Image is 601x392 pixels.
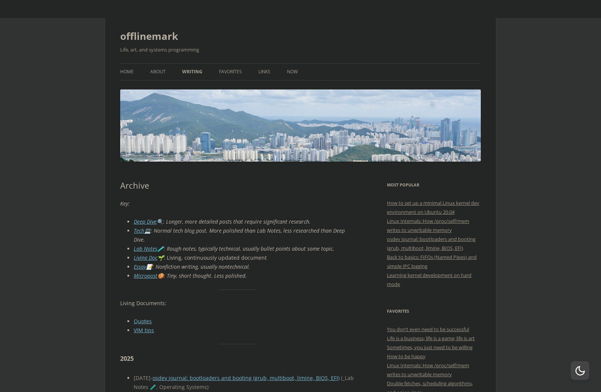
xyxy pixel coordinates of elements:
[134,254,157,261] a: Living Doc
[134,263,146,270] a: Essay
[134,217,355,226] li: 🔍: Longer, more detailed posts that require significant research.
[219,64,242,80] a: Favorites
[387,362,469,378] a: Linux Internals: How /proc/self/mem writes to unwritable memory
[134,262,355,271] li: 📝: Nonfiction writing, usually nontechnical.
[120,89,481,161] img: offlinemark
[134,271,355,280] li: 🍪: Tiny, short thought. Less polished.
[134,227,144,234] a: Tech
[134,327,154,334] a: VIM tips
[120,200,130,207] em: Key:
[134,254,164,261] em: 🌱
[341,374,343,381] span: (
[287,64,298,80] a: Now
[258,64,270,80] a: Links
[151,374,153,381] span: -
[134,218,157,225] a: Deep Dive
[120,299,355,308] p: Living Documents:
[157,245,334,252] em: 🧪: Rough notes, typically technical, usually bullet points about some topic.
[134,245,157,252] a: Lab Notes
[120,180,355,190] h1: Archive
[134,318,152,325] a: Quotes
[387,218,469,233] a: Linux Internals: How /proc/self/mem writes to unwritable memory
[387,180,481,189] h3: Most Popular
[387,326,469,333] a: You don’t even need to be successful
[120,353,355,365] h3: 2025
[134,374,354,390] span: _Lab Notes 🧪, Operating Systems
[207,383,208,390] span: )
[387,353,426,360] a: How to be happy
[134,272,157,279] a: Micropost
[134,226,355,244] li: 💻: Normal tech blog post. More polished than Lab Notes, less researched than Deep Dive.
[120,27,178,45] a: offlinemark
[150,64,166,80] a: About
[387,272,471,288] a: Learning kernel development on hard mode
[120,64,134,80] a: Home
[387,307,481,316] h3: Favorites
[387,335,475,342] a: Life is a business; life is a game; life is art
[387,344,473,351] a: Sometimes, you just need to be willing
[120,45,481,54] h2: Life, art, and systems programming
[182,64,202,80] a: Writing
[153,374,340,381] a: osdev journal: bootloaders and booting (grub, multiboot, limine, BIOS, EFI)
[387,236,476,251] a: osdev journal: bootloaders and booting (grub, multiboot, limine, BIOS, EFI)
[387,254,477,269] a: Back to basics: FIFOs (Named Pipes) and simple IPC logging
[387,200,479,215] a: How to set up a minimal Linux kernel dev environment on Ubuntu 20.04
[134,374,153,381] span: [DATE]
[134,253,355,262] li: : Living, continuously updated document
